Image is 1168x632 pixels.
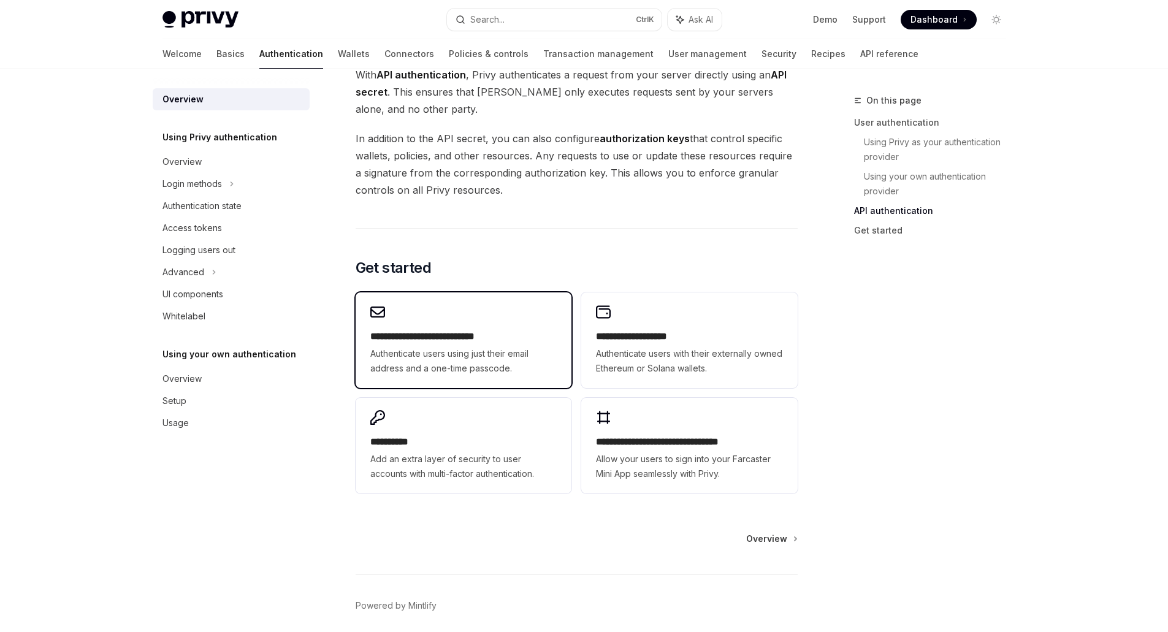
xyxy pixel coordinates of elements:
div: Overview [162,92,204,107]
button: Ask AI [668,9,722,31]
a: **** **** **** ****Authenticate users with their externally owned Ethereum or Solana wallets. [581,292,797,388]
h5: Using your own authentication [162,347,296,362]
a: Authentication state [153,195,310,217]
div: UI components [162,287,223,302]
div: Search... [470,12,505,27]
a: Overview [746,533,796,545]
a: Recipes [811,39,845,69]
div: Access tokens [162,221,222,235]
span: Dashboard [910,13,958,26]
div: Usage [162,416,189,430]
a: Overview [153,88,310,110]
a: Overview [153,368,310,390]
a: Usage [153,412,310,434]
span: Allow your users to sign into your Farcaster Mini App seamlessly with Privy. [596,452,782,481]
a: Get started [854,221,1016,240]
a: Authentication [259,39,323,69]
div: Logging users out [162,243,235,257]
strong: authorization keys [600,132,690,145]
span: Ctrl K [636,15,654,25]
span: Get started [356,258,431,278]
a: Connectors [384,39,434,69]
a: Dashboard [901,10,977,29]
div: Advanced [162,265,204,280]
a: User management [668,39,747,69]
a: Policies & controls [449,39,529,69]
span: Authenticate users using just their email address and a one-time passcode. [370,346,557,376]
a: Overview [153,151,310,173]
a: **** *****Add an extra layer of security to user accounts with multi-factor authentication. [356,398,571,493]
a: Demo [813,13,838,26]
a: Access tokens [153,217,310,239]
div: Whitelabel [162,309,205,324]
a: Basics [216,39,245,69]
a: API authentication [854,201,1016,221]
a: Transaction management [543,39,654,69]
a: Setup [153,390,310,412]
div: Login methods [162,177,222,191]
a: UI components [153,283,310,305]
strong: API authentication [376,69,466,81]
button: Search...CtrlK [447,9,662,31]
div: Authentication state [162,199,242,213]
a: Wallets [338,39,370,69]
span: With , Privy authenticates a request from your server directly using an . This ensures that [PERS... [356,66,798,118]
a: Welcome [162,39,202,69]
a: Powered by Mintlify [356,600,437,612]
a: User authentication [854,113,1016,132]
span: On this page [866,93,922,108]
div: Overview [162,154,202,169]
img: light logo [162,11,239,28]
div: Overview [162,371,202,386]
a: Using Privy as your authentication provider [864,132,1016,167]
a: Whitelabel [153,305,310,327]
span: Add an extra layer of security to user accounts with multi-factor authentication. [370,452,557,481]
a: Security [761,39,796,69]
span: Authenticate users with their externally owned Ethereum or Solana wallets. [596,346,782,376]
span: In addition to the API secret, you can also configure that control specific wallets, policies, an... [356,130,798,199]
a: API reference [860,39,918,69]
h5: Using Privy authentication [162,130,277,145]
span: Ask AI [689,13,713,26]
a: Support [852,13,886,26]
button: Toggle dark mode [987,10,1006,29]
a: Using your own authentication provider [864,167,1016,201]
span: Overview [746,533,787,545]
div: Setup [162,394,186,408]
a: Logging users out [153,239,310,261]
